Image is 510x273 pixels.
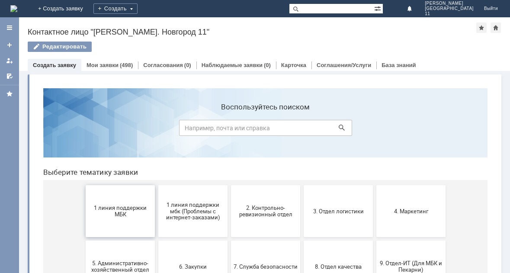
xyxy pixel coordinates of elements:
[195,215,264,267] button: Отдел-ИТ (Офис)
[343,237,407,244] span: Франчайзинг
[10,5,17,12] a: Перейти на домашнюю страницу
[267,215,337,267] button: Финансовый отдел
[195,159,264,211] button: 7. Служба безопасности
[3,38,16,52] a: Создать заявку
[374,4,383,12] span: Расширенный поиск
[122,104,191,156] button: 1 линия поддержки мбк (Проблемы с интернет-заказами)
[425,11,474,16] span: 11
[267,159,337,211] button: 8. Отдел качества
[197,123,261,136] span: 2. Контрольно-ревизионный отдел
[476,22,487,33] div: Добавить в избранное
[122,159,191,211] button: 6. Закупки
[93,3,138,14] div: Создать
[49,215,119,267] button: Бухгалтерия (для мбк)
[87,62,119,68] a: Мои заявки
[120,62,133,68] div: (498)
[122,215,191,267] button: Отдел-ИТ (Битрикс24 и CRM)
[28,28,476,36] div: Контактное лицо "[PERSON_NAME]. Новгород 11"
[281,62,306,68] a: Карточка
[270,237,334,244] span: Финансовый отдел
[340,159,409,211] button: 9. Отдел-ИТ (Для МБК и Пекарни)
[143,62,183,68] a: Согласования
[343,126,407,133] span: 4. Маркетинг
[52,123,116,136] span: 1 линия поддержки МБК
[7,87,451,95] header: Выберите тематику заявки
[267,104,337,156] button: 3. Отдел логистики
[52,237,116,244] span: Бухгалтерия (для мбк)
[343,179,407,192] span: 9. Отдел-ИТ (Для МБК и Пекарни)
[184,62,191,68] div: (0)
[197,237,261,244] span: Отдел-ИТ (Офис)
[49,159,119,211] button: 5. Административно-хозяйственный отдел
[143,21,316,30] label: Воспользуйтесь поиском
[317,62,371,68] a: Соглашения/Услуги
[270,182,334,188] span: 8. Отдел качества
[197,182,261,188] span: 7. Служба безопасности
[264,62,271,68] div: (0)
[125,120,189,139] span: 1 линия поддержки мбк (Проблемы с интернет-заказами)
[340,215,409,267] button: Франчайзинг
[340,104,409,156] button: 4. Маркетинг
[52,179,116,192] span: 5. Административно-хозяйственный отдел
[3,69,16,83] a: Мои согласования
[382,62,416,68] a: База знаний
[202,62,263,68] a: Наблюдаемые заявки
[125,182,189,188] span: 6. Закупки
[491,22,501,33] div: Сделать домашней страницей
[125,234,189,247] span: Отдел-ИТ (Битрикс24 и CRM)
[143,39,316,55] input: Например, почта или справка
[425,1,474,6] span: [PERSON_NAME]
[10,5,17,12] img: logo
[425,6,474,11] span: [GEOGRAPHIC_DATA]
[270,126,334,133] span: 3. Отдел логистики
[33,62,76,68] a: Создать заявку
[3,54,16,67] a: Мои заявки
[49,104,119,156] button: 1 линия поддержки МБК
[195,104,264,156] button: 2. Контрольно-ревизионный отдел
